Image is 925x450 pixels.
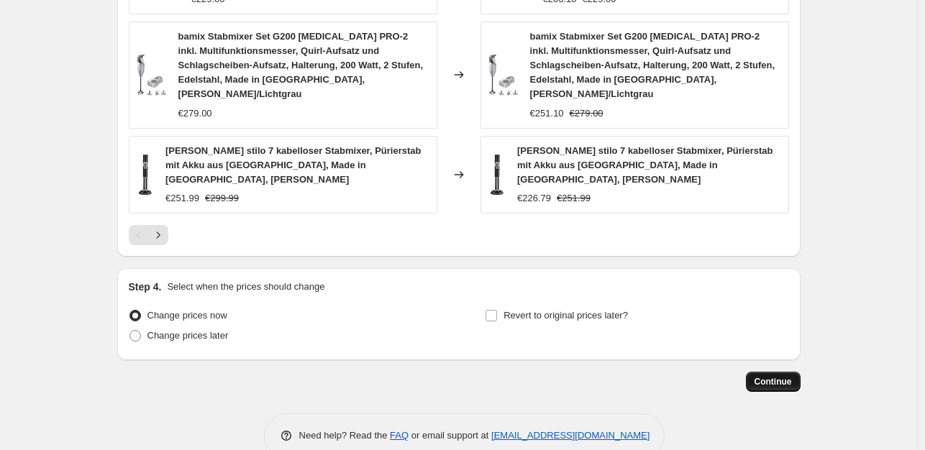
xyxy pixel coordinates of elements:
[137,153,155,196] img: 61qxWq3JuWL_80x.jpg
[167,280,324,294] p: Select when the prices should change
[557,191,591,206] strike: €251.99
[148,225,168,245] button: Next
[129,280,162,294] h2: Step 4.
[129,225,168,245] nav: Pagination
[746,372,801,392] button: Continue
[488,153,506,196] img: 61qxWq3JuWL_80x.jpg
[390,430,409,441] a: FAQ
[178,31,423,99] span: bamix Stabmixer Set G200 [MEDICAL_DATA] PRO-2 inkl. Multifunktionsmesser, Quirl-Aufsatz und Schla...
[517,191,551,206] div: €226.79
[503,310,628,321] span: Revert to original prices later?
[178,106,212,121] div: €279.00
[147,310,227,321] span: Change prices now
[530,106,564,121] div: €251.10
[488,53,519,96] img: 517ASB1hIcL_80x.jpg
[517,145,773,185] span: [PERSON_NAME] stilo 7 kabelloser Stabmixer, Pürierstab mit Akku aus [GEOGRAPHIC_DATA], Made in [G...
[147,330,229,341] span: Change prices later
[530,31,775,99] span: bamix Stabmixer Set G200 [MEDICAL_DATA] PRO-2 inkl. Multifunktionsmesser, Quirl-Aufsatz und Schla...
[137,53,167,96] img: 517ASB1hIcL_80x.jpg
[165,145,421,185] span: [PERSON_NAME] stilo 7 kabelloser Stabmixer, Pürierstab mit Akku aus [GEOGRAPHIC_DATA], Made in [G...
[570,106,603,121] strike: €279.00
[755,376,792,387] span: Continue
[165,191,199,206] div: €251.99
[491,430,650,441] a: [EMAIL_ADDRESS][DOMAIN_NAME]
[205,191,239,206] strike: €299.99
[299,430,391,441] span: Need help? Read the
[409,430,491,441] span: or email support at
